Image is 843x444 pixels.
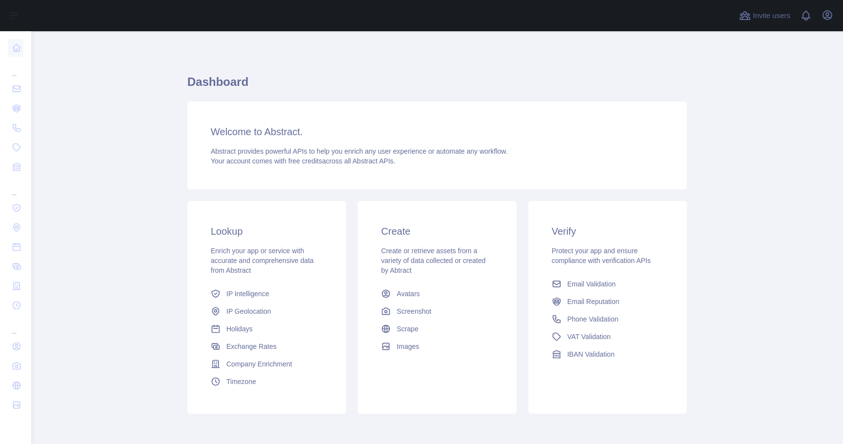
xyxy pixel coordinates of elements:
[211,147,508,155] span: Abstract provides powerful APIs to help you enrich any user experience or automate any workflow.
[397,289,420,299] span: Avatars
[226,359,292,369] span: Company Enrichment
[211,247,314,274] span: Enrich your app or service with accurate and comprehensive data from Abstract
[8,59,23,78] div: ...
[377,338,497,355] a: Images
[207,355,326,373] a: Company Enrichment
[207,373,326,390] a: Timezone
[377,285,497,303] a: Avatars
[548,293,667,310] a: Email Reputation
[552,247,651,264] span: Protect your app and ensure compliance with verification APIs
[211,224,322,238] h3: Lookup
[381,224,493,238] h3: Create
[207,338,326,355] a: Exchange Rates
[548,310,667,328] a: Phone Validation
[377,303,497,320] a: Screenshot
[567,332,611,342] span: VAT Validation
[187,74,687,98] h1: Dashboard
[548,275,667,293] a: Email Validation
[381,247,485,274] span: Create or retrieve assets from a variety of data collected or created by Abtract
[397,342,419,351] span: Images
[211,125,663,139] h3: Welcome to Abstract.
[211,157,395,165] span: Your account comes with across all Abstract APIs.
[8,178,23,197] div: ...
[226,324,253,334] span: Holidays
[548,345,667,363] a: IBAN Validation
[226,377,256,386] span: Timezone
[737,8,792,23] button: Invite users
[548,328,667,345] a: VAT Validation
[226,289,269,299] span: IP Intelligence
[567,297,620,306] span: Email Reputation
[567,349,615,359] span: IBAN Validation
[397,306,431,316] span: Screenshot
[377,320,497,338] a: Scrape
[226,306,271,316] span: IP Geolocation
[397,324,418,334] span: Scrape
[567,314,619,324] span: Phone Validation
[753,10,790,21] span: Invite users
[207,320,326,338] a: Holidays
[226,342,277,351] span: Exchange Rates
[288,157,322,165] span: free credits
[8,316,23,336] div: ...
[207,285,326,303] a: IP Intelligence
[552,224,663,238] h3: Verify
[567,279,616,289] span: Email Validation
[207,303,326,320] a: IP Geolocation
